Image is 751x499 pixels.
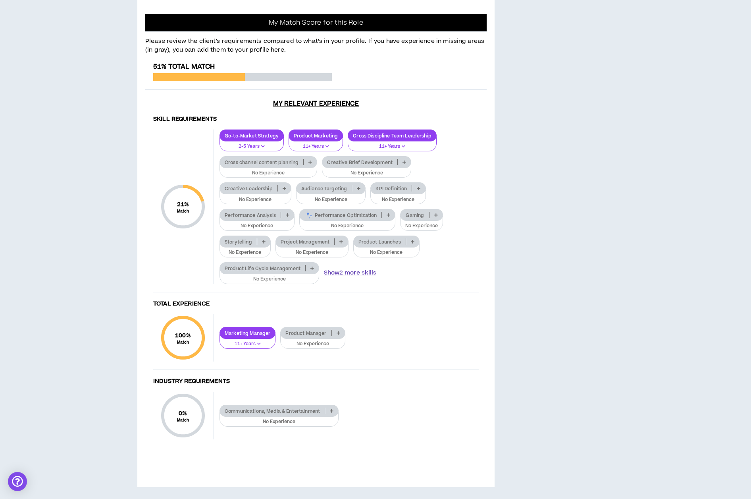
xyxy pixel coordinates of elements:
button: No Experience [220,163,317,178]
p: No Experience [225,196,286,203]
button: No Experience [370,190,426,205]
button: 11+ Years [220,334,275,349]
h3: My Relevant Experience [145,100,487,108]
p: Performance Optimization [300,212,381,218]
p: No Experience [358,249,414,256]
p: No Experience [225,222,289,230]
p: 11+ Years [353,143,431,150]
button: 2-5 Years [220,136,284,151]
p: My Match Score for this Role [269,19,363,27]
p: Creative Brief Development [322,159,397,165]
p: No Experience [304,222,391,230]
button: No Experience [220,190,291,205]
span: 100 % [175,331,191,340]
button: 11+ Years [289,136,343,151]
p: No Experience [225,249,266,256]
p: No Experience [301,196,361,203]
button: No Experience [220,412,339,427]
button: No Experience [353,242,420,257]
p: Performance Analysis [220,212,281,218]
button: No Experience [299,216,396,231]
button: No Experience [400,216,443,231]
p: Marketing Manager [220,330,275,336]
button: No Experience [275,242,349,257]
p: 11+ Years [225,340,270,348]
p: No Experience [285,340,340,348]
p: No Experience [225,170,312,177]
button: No Experience [220,269,319,284]
p: Communications, Media & Entertainment [220,408,325,414]
p: No Experience [225,276,314,283]
h4: Total Experience [153,300,479,308]
p: Go-to-Market Strategy [220,133,283,139]
p: No Experience [281,249,343,256]
p: Product Marketing [289,133,343,139]
p: Creative Leadership [220,186,277,191]
button: No Experience [220,216,295,231]
span: 21 % [177,200,189,209]
small: Match [177,209,189,214]
span: 0 % [177,409,189,418]
p: No Experience [225,418,333,426]
button: No Experience [322,163,411,178]
p: Product Life Cycle Management [220,265,305,271]
button: No Experience [280,334,345,349]
p: 2-5 Years [225,143,279,150]
button: 11+ Years [348,136,436,151]
p: Gaming [401,212,429,218]
p: Product Manager [281,330,331,336]
h4: Skill Requirements [153,116,479,123]
button: No Experience [220,242,271,257]
p: Storytelling [220,239,257,245]
div: Open Intercom Messenger [8,472,27,491]
p: 11+ Years [294,143,338,150]
p: Project Management [276,239,335,245]
h4: Industry Requirements [153,378,479,385]
p: No Experience [375,196,420,203]
p: Please review the client’s requirements compared to what’s in your profile. If you have experienc... [145,32,487,55]
button: No Experience [296,190,366,205]
p: No Experience [405,222,438,230]
p: Audience Targeting [297,186,352,191]
small: Match [177,418,189,423]
p: Cross channel content planning [220,159,303,165]
button: Show2 more skills [324,269,376,277]
small: Match [175,340,191,345]
span: 51% Total Match [153,62,215,72]
p: Cross Discipline Team Leadership [348,133,436,139]
p: No Experience [327,170,406,177]
p: Product Launches [354,239,406,245]
p: KPI Definition [371,186,412,191]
